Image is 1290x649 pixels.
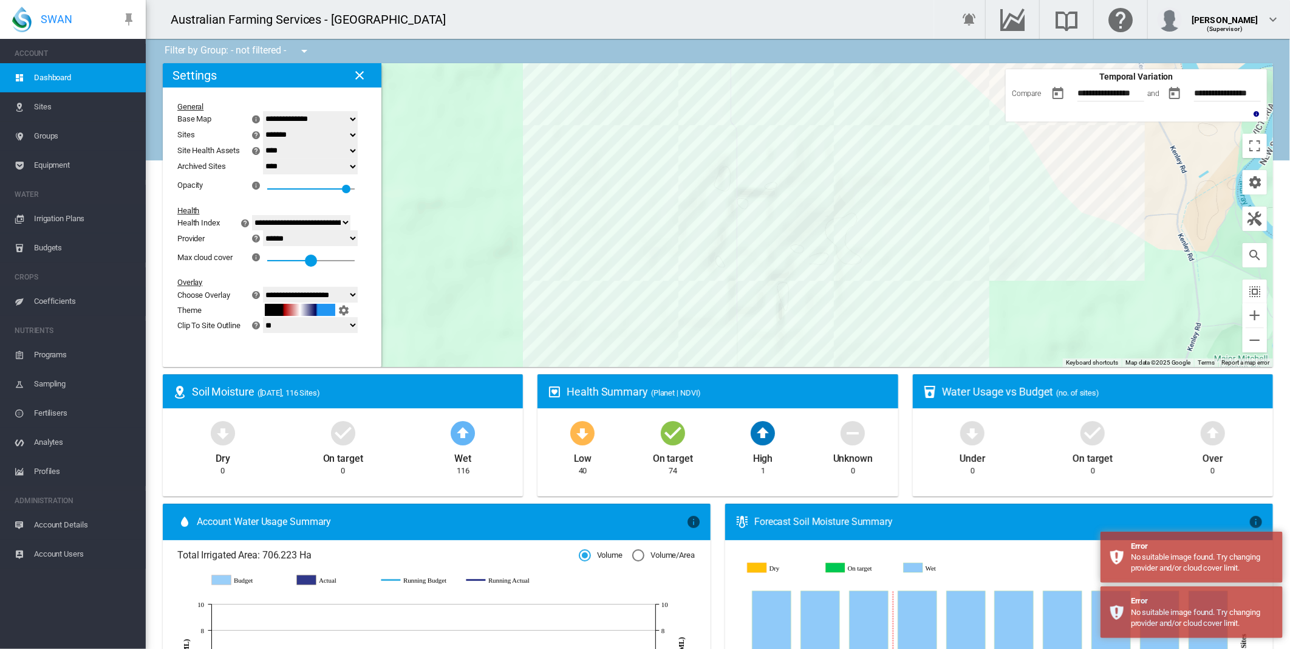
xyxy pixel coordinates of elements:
[249,318,264,332] md-icon: icon-help-circle
[1192,9,1258,21] div: [PERSON_NAME]
[748,418,777,447] md-icon: icon-arrow-up-bold-circle
[466,575,539,586] g: Running Actual
[34,63,136,92] span: Dashboard
[177,290,230,300] div: Choose Overlay
[1078,418,1107,447] md-icon: icon-checkbox-marked-circle
[748,563,817,574] g: Dry
[1052,12,1081,27] md-icon: Search the knowledge base
[661,627,665,634] tspan: 8
[761,465,765,476] div: 1
[905,563,975,574] g: Wet
[212,575,285,586] g: Budget
[661,601,668,608] tspan: 10
[1252,109,1261,119] md-icon: icon-information
[34,122,136,151] span: Groups
[258,388,320,397] span: ([DATE], 116 Sites)
[34,151,136,180] span: Equipment
[197,601,204,608] tspan: 10
[34,369,136,399] span: Sampling
[632,550,695,561] md-radio-button: Volume/Area
[15,267,136,287] span: CROPS
[292,39,316,63] button: icon-menu-down
[177,549,579,562] span: Total Irrigated Area: 706.223 Ha
[201,627,205,634] tspan: 8
[177,515,192,529] md-icon: icon-water
[1162,81,1187,106] button: md-calendar
[735,515,749,529] md-icon: icon-thermometer-lines
[34,340,136,369] span: Programs
[177,180,203,190] div: Opacity
[155,39,320,63] div: Filter by Group: - not filtered -
[248,143,265,158] button: icon-help-circle
[567,384,888,399] div: Health Summary
[448,418,477,447] md-icon: icon-arrow-up-bold-circle
[1243,328,1267,352] button: Zoom out
[12,7,32,32] img: SWAN-Landscape-Logo-Colour-drop.png
[1247,248,1262,263] md-icon: icon-magnify
[171,11,457,28] div: Australian Farming Services - [GEOGRAPHIC_DATA]
[1056,388,1099,397] span: (no. of sites)
[1198,418,1227,447] md-icon: icon-arrow-up-bold-circle
[1131,541,1274,552] div: Error
[197,515,686,529] span: Account Water Usage Summary
[34,457,136,486] span: Profiles
[568,418,597,447] md-icon: icon-arrow-down-bold-circle
[1101,586,1283,638] div: Error No suitable image found. Try changing provider and/or cloud cover limit.
[250,112,265,126] md-icon: icon-information
[455,447,472,465] div: Wet
[208,418,237,447] md-icon: icon-arrow-down-bold-circle
[34,233,136,263] span: Budgets
[651,388,701,397] span: (Planet | NDVI)
[249,143,264,158] md-icon: icon-help-circle
[1198,359,1215,366] a: Terms
[34,204,136,233] span: Irrigation Plans
[177,114,211,123] div: Base Map
[248,231,265,246] button: icon-help-circle
[1158,7,1182,32] img: profile.jpg
[1091,465,1095,476] div: 0
[352,68,367,83] md-icon: icon-close
[192,384,513,399] div: Soil Moisture
[1106,12,1135,27] md-icon: Click here for help
[579,550,623,561] md-radio-button: Volume
[177,218,220,227] div: Health Index
[1243,134,1267,158] button: Toggle fullscreen view
[177,130,195,139] div: Sites
[15,44,136,63] span: ACCOUNT
[942,384,1263,399] div: Water Usage vs Budget
[335,303,352,317] button: icon-cog
[237,216,254,230] button: icon-help-circle
[1125,359,1190,366] span: Map data ©2025 Google
[297,575,370,586] g: Actual
[177,253,233,262] div: Max cloud cover
[1247,284,1262,299] md-icon: icon-select-all
[177,278,352,287] div: Overlay
[827,563,896,574] g: On target
[172,385,187,399] md-icon: icon-map-marker-radius
[177,162,265,171] div: Archived Sites
[1131,552,1274,574] div: No suitable image found. Try changing provider and/or cloud cover limit.
[220,465,225,476] div: 0
[669,465,677,476] div: 74
[838,418,867,447] md-icon: icon-minus-circle
[574,447,592,465] div: Low
[15,321,136,340] span: NUTRIENTS
[754,515,1249,529] div: Forecast Soil Moisture Summary
[41,12,72,27] span: SWAN
[172,68,217,83] h2: Settings
[177,146,240,155] div: Site Health Assets
[1066,359,1118,367] button: Keyboard shortcuts
[177,234,205,243] div: Provider
[753,447,773,465] div: High
[971,465,975,476] div: 0
[579,465,587,476] div: 40
[686,515,701,529] md-icon: icon-information
[177,306,265,315] div: Theme
[1266,12,1280,27] md-icon: icon-chevron-down
[34,540,136,569] span: Account Users
[1073,447,1113,465] div: On target
[249,287,264,302] md-icon: icon-help-circle
[34,510,136,540] span: Account Details
[958,418,987,447] md-icon: icon-arrow-down-bold-circle
[381,575,454,586] g: Running Budget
